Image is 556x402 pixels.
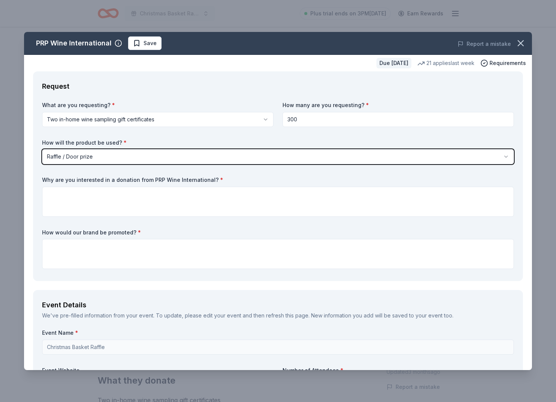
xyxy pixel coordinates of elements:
[480,59,526,68] button: Requirements
[128,36,162,50] button: Save
[283,367,514,374] label: Number of Attendees
[458,39,511,48] button: Report a mistake
[144,39,157,48] span: Save
[417,59,474,68] div: 21 applies last week
[42,311,514,320] div: We've pre-filled information from your event. To update, please edit your event and then refresh ...
[36,37,112,49] div: PRP Wine International
[42,101,273,109] label: What are you requesting?
[376,58,411,68] div: Due [DATE]
[490,59,526,68] span: Requirements
[42,80,514,92] div: Request
[42,176,514,184] label: Why are you interested in a donation from PRP Wine International?
[42,329,514,337] label: Event Name
[42,299,514,311] div: Event Details
[42,367,273,374] label: Event Website
[283,101,514,109] label: How many are you requesting?
[42,229,514,236] label: How would our brand be promoted?
[42,139,514,147] label: How will the product be used?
